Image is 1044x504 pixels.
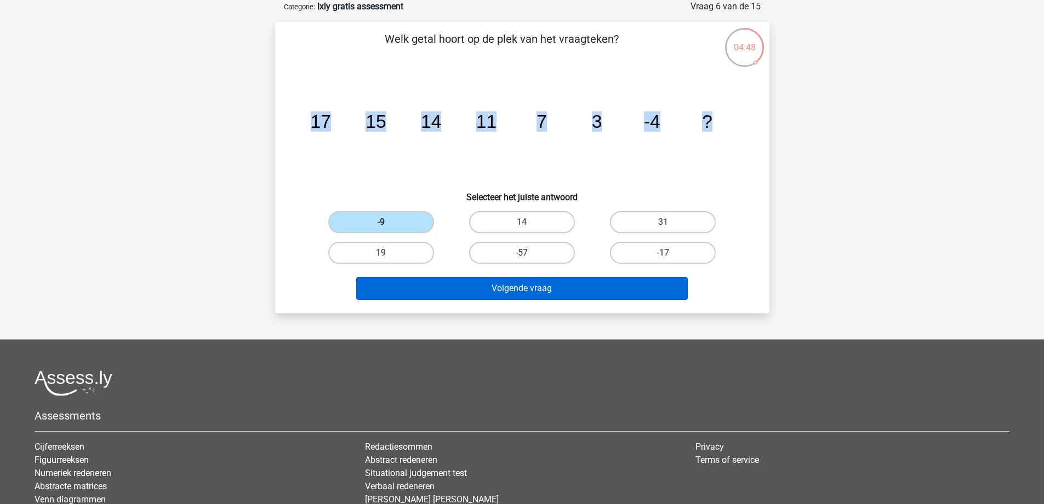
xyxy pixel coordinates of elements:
tspan: 17 [310,111,330,132]
a: Abstract redeneren [365,455,437,465]
a: Abstracte matrices [35,481,107,491]
a: Cijferreeksen [35,441,84,452]
tspan: ? [702,111,712,132]
tspan: -4 [643,111,660,132]
strong: Ixly gratis assessment [317,1,403,12]
h5: Assessments [35,409,1009,422]
tspan: 11 [476,111,496,132]
label: 19 [328,242,434,264]
tspan: 14 [421,111,441,132]
a: Privacy [695,441,724,452]
tspan: 15 [366,111,386,132]
button: Volgende vraag [356,277,688,300]
label: 31 [610,211,716,233]
p: Welk getal hoort op de plek van het vraagteken? [293,31,711,64]
label: 14 [469,211,575,233]
a: Situational judgement test [365,468,467,478]
a: Verbaal redeneren [365,481,435,491]
label: -57 [469,242,575,264]
div: 04:48 [724,27,765,54]
a: Numeriek redeneren [35,468,111,478]
label: -9 [328,211,434,233]
tspan: 3 [591,111,602,132]
a: Redactiesommen [365,441,432,452]
label: -17 [610,242,716,264]
a: Figuurreeksen [35,455,89,465]
a: Terms of service [695,455,759,465]
img: Assessly logo [35,370,112,396]
h6: Selecteer het juiste antwoord [293,183,752,202]
small: Categorie: [284,3,315,11]
tspan: 7 [536,111,546,132]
